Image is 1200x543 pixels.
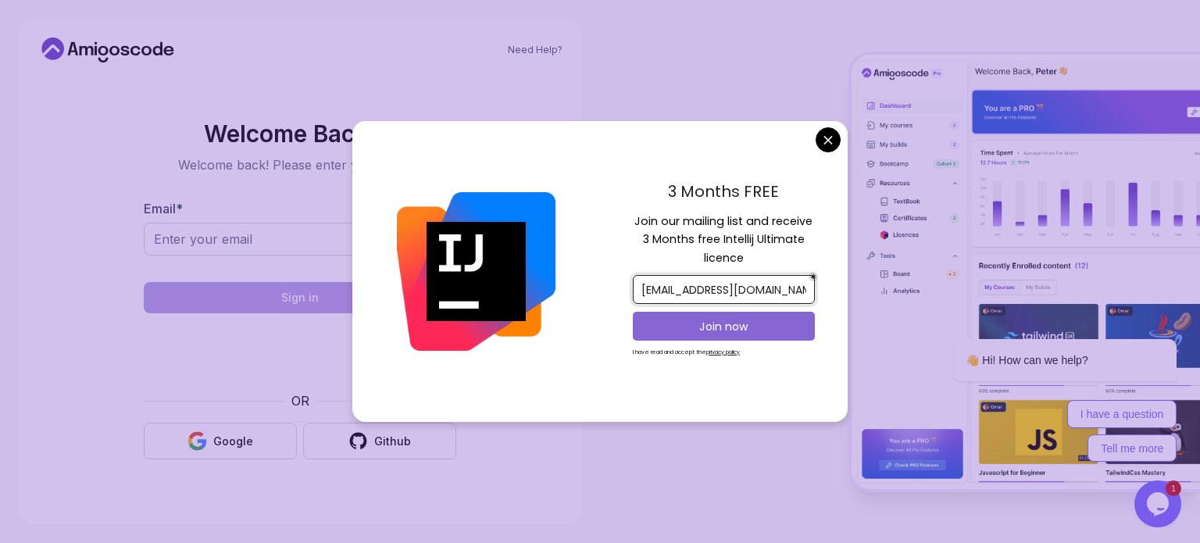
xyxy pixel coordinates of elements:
[182,323,418,382] iframe: Widget containing checkbox for hCaptcha security challenge
[1134,480,1184,527] iframe: chat widget
[213,434,253,449] div: Google
[508,44,562,56] a: Need Help?
[144,423,297,459] button: Google
[144,201,183,216] label: Email *
[37,38,178,63] a: Home link
[303,423,456,459] button: Github
[144,155,456,174] p: Welcome back! Please enter your details.
[144,282,456,313] button: Sign in
[374,434,411,449] div: Github
[852,55,1200,489] img: Amigoscode Dashboard
[281,290,319,305] div: Sign in
[903,216,1184,473] iframe: chat widget
[291,391,309,410] p: OR
[144,121,456,146] h2: Welcome Back
[144,223,456,255] input: Enter your email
